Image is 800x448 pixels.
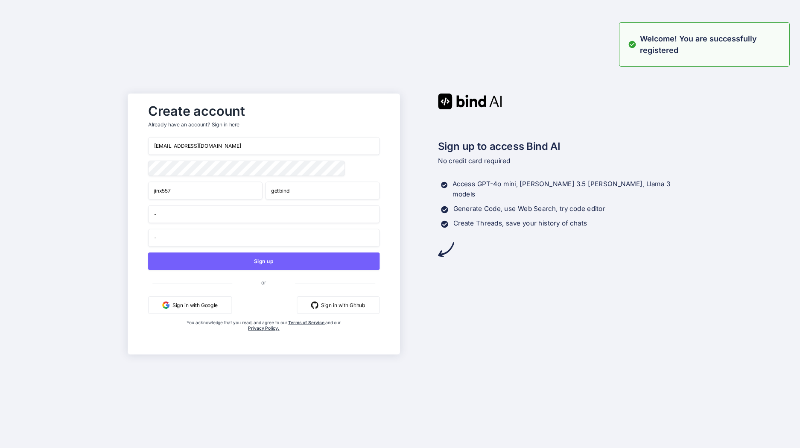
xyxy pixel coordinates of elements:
img: arrow [438,242,454,258]
img: google [163,302,170,309]
button: Sign in with Github [297,296,380,314]
img: github [311,302,318,309]
input: Your company name [148,205,380,223]
button: Sign up [148,252,380,270]
a: Terms of Service [289,319,326,325]
h2: Sign up to access Bind AI [438,138,672,154]
a: Privacy Policy. [248,325,280,331]
img: alert [628,33,636,56]
p: No credit card required [438,156,672,166]
p: Already have an account? [148,121,380,129]
p: Generate Code, use Web Search, try code editor [453,204,605,214]
input: Last Name [266,182,380,199]
input: Email [148,137,380,155]
p: Welcome! You are successfully registered [640,33,784,56]
p: Access GPT-4o mini, [PERSON_NAME] 3.5 [PERSON_NAME], Llama 3 models [453,179,672,200]
span: or [233,273,295,291]
button: Sign in with Google [148,296,232,314]
div: You acknowledge that you read, and agree to our and our [187,319,341,348]
img: Bind AI logo [438,94,502,109]
h2: Create account [148,105,380,117]
input: First Name [148,182,263,199]
p: Create Threads, save your history of chats [453,218,587,228]
input: Company website [148,229,380,247]
div: Sign in here [212,121,239,129]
